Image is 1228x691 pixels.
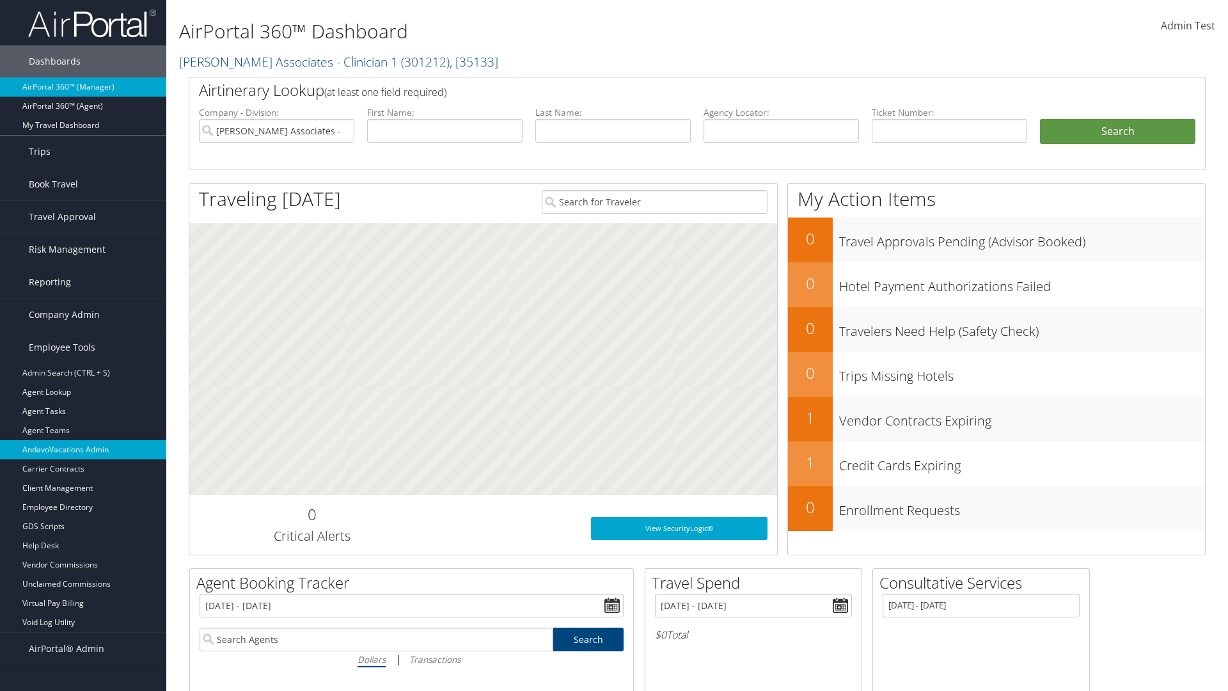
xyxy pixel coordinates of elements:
[872,106,1027,119] label: Ticket Number:
[788,262,1205,307] a: 0Hotel Payment Authorizations Failed
[199,106,354,119] label: Company - Division:
[839,316,1205,340] h3: Travelers Need Help (Safety Check)
[839,361,1205,385] h3: Trips Missing Hotels
[788,228,833,250] h2: 0
[839,495,1205,520] h3: Enrollment Requests
[199,79,1111,101] h2: Airtinerary Lookup
[542,190,767,214] input: Search for Traveler
[29,331,95,363] span: Employee Tools
[28,8,156,38] img: airportal-logo.png
[788,452,833,473] h2: 1
[199,527,425,545] h3: Critical Alerts
[655,628,852,642] h6: Total
[788,317,833,339] h2: 0
[879,572,1089,594] h2: Consultative Services
[367,106,523,119] label: First Name:
[788,397,1205,441] a: 1Vendor Contracts Expiring
[29,266,71,298] span: Reporting
[839,226,1205,251] h3: Travel Approvals Pending (Advisor Booked)
[788,496,833,518] h2: 0
[409,653,460,665] i: Transactions
[788,407,833,429] h2: 1
[200,651,624,667] div: |
[199,186,341,212] h1: Traveling [DATE]
[29,168,78,200] span: Book Travel
[179,53,498,70] a: [PERSON_NAME] Associates - Clinician 1
[199,504,425,525] h2: 0
[358,653,386,665] i: Dollars
[29,234,106,266] span: Risk Management
[788,186,1205,212] h1: My Action Items
[29,299,100,331] span: Company Admin
[29,136,51,168] span: Trips
[29,201,96,233] span: Travel Approval
[655,628,666,642] span: $0
[450,53,498,70] span: , [ 35133 ]
[1161,6,1215,46] a: Admin Test
[179,18,870,45] h1: AirPortal 360™ Dashboard
[29,633,104,665] span: AirPortal® Admin
[1161,19,1215,33] span: Admin Test
[788,362,833,384] h2: 0
[324,85,446,99] span: (at least one field required)
[652,572,862,594] h2: Travel Spend
[591,517,767,540] a: View SecurityLogic®
[401,53,450,70] span: ( 301212 )
[839,406,1205,430] h3: Vendor Contracts Expiring
[788,441,1205,486] a: 1Credit Cards Expiring
[839,450,1205,475] h3: Credit Cards Expiring
[535,106,691,119] label: Last Name:
[839,271,1205,296] h3: Hotel Payment Authorizations Failed
[788,218,1205,262] a: 0Travel Approvals Pending (Advisor Booked)
[553,628,624,651] a: Search
[1040,119,1195,145] button: Search
[200,628,553,651] input: Search Agents
[788,273,833,294] h2: 0
[788,486,1205,531] a: 0Enrollment Requests
[196,572,633,594] h2: Agent Booking Tracker
[704,106,859,119] label: Agency Locator:
[788,307,1205,352] a: 0Travelers Need Help (Safety Check)
[29,45,81,77] span: Dashboards
[788,352,1205,397] a: 0Trips Missing Hotels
